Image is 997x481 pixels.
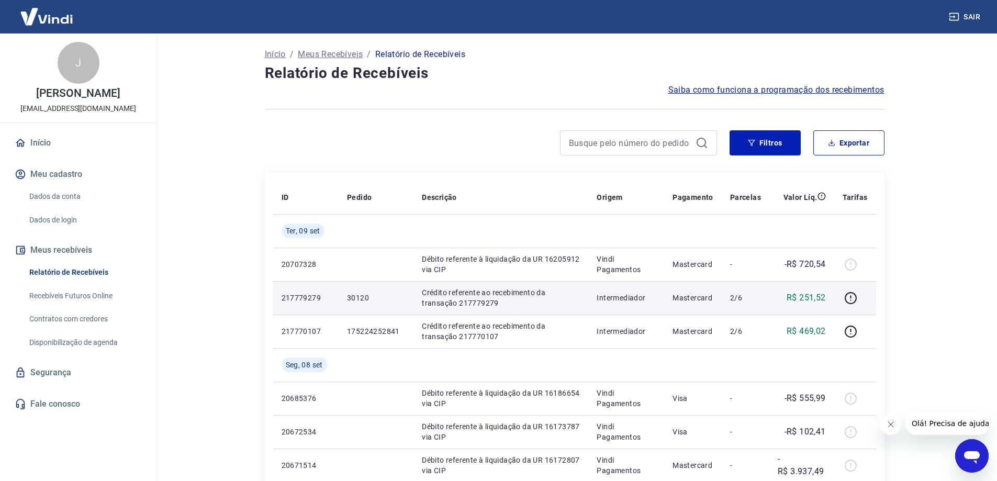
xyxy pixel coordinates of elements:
[422,254,580,275] p: Débito referente à liquidação da UR 16205912 via CIP
[778,453,826,478] p: -R$ 3.937,49
[730,293,761,303] p: 2/6
[730,130,801,155] button: Filtros
[282,427,330,437] p: 20672534
[13,361,144,384] a: Segurança
[673,259,713,270] p: Mastercard
[25,308,144,330] a: Contratos com credores
[673,326,713,337] p: Mastercard
[730,326,761,337] p: 2/6
[298,48,363,61] a: Meus Recebíveis
[13,163,144,186] button: Meu cadastro
[20,103,136,114] p: [EMAIL_ADDRESS][DOMAIN_NAME]
[6,7,88,16] span: Olá! Precisa de ajuda?
[668,84,884,96] a: Saiba como funciona a programação dos recebimentos
[282,326,330,337] p: 217770107
[282,259,330,270] p: 20707328
[265,63,884,84] h4: Relatório de Recebíveis
[673,427,713,437] p: Visa
[25,332,144,353] a: Disponibilização de agenda
[36,88,120,99] p: [PERSON_NAME]
[673,192,713,203] p: Pagamento
[905,412,989,435] iframe: Mensagem da empresa
[597,326,656,337] p: Intermediador
[422,321,580,342] p: Crédito referente ao recebimento da transação 217770107
[730,460,761,471] p: -
[730,192,761,203] p: Parcelas
[422,192,457,203] p: Descrição
[286,226,320,236] span: Ter, 09 set
[673,460,713,471] p: Mastercard
[25,209,144,231] a: Dados de login
[286,360,323,370] span: Seg, 08 set
[347,192,372,203] p: Pedido
[597,388,656,409] p: Vindi Pagamentos
[785,258,826,271] p: -R$ 720,54
[569,135,691,151] input: Busque pelo número do pedido
[947,7,984,27] button: Sair
[955,439,989,473] iframe: Botão para abrir a janela de mensagens
[785,392,826,405] p: -R$ 555,99
[673,393,713,404] p: Visa
[422,287,580,308] p: Crédito referente ao recebimento da transação 217779279
[265,48,286,61] a: Início
[290,48,294,61] p: /
[843,192,868,203] p: Tarifas
[730,259,761,270] p: -
[597,455,656,476] p: Vindi Pagamentos
[367,48,371,61] p: /
[347,293,405,303] p: 30120
[597,421,656,442] p: Vindi Pagamentos
[422,421,580,442] p: Débito referente à liquidação da UR 16173787 via CIP
[785,426,826,438] p: -R$ 102,41
[422,455,580,476] p: Débito referente à liquidação da UR 16172807 via CIP
[787,292,826,304] p: R$ 251,52
[597,254,656,275] p: Vindi Pagamentos
[787,325,826,338] p: R$ 469,02
[730,427,761,437] p: -
[375,48,465,61] p: Relatório de Recebíveis
[880,414,901,435] iframe: Fechar mensagem
[58,42,99,84] div: J
[13,1,81,32] img: Vindi
[282,293,330,303] p: 217779279
[13,239,144,262] button: Meus recebíveis
[673,293,713,303] p: Mastercard
[25,262,144,283] a: Relatório de Recebíveis
[347,326,405,337] p: 175224252841
[25,186,144,207] a: Dados da conta
[282,192,289,203] p: ID
[813,130,884,155] button: Exportar
[783,192,817,203] p: Valor Líq.
[25,285,144,307] a: Recebíveis Futuros Online
[13,131,144,154] a: Início
[282,460,330,471] p: 20671514
[13,393,144,416] a: Fale conosco
[597,293,656,303] p: Intermediador
[422,388,580,409] p: Débito referente à liquidação da UR 16186654 via CIP
[730,393,761,404] p: -
[597,192,622,203] p: Origem
[282,393,330,404] p: 20685376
